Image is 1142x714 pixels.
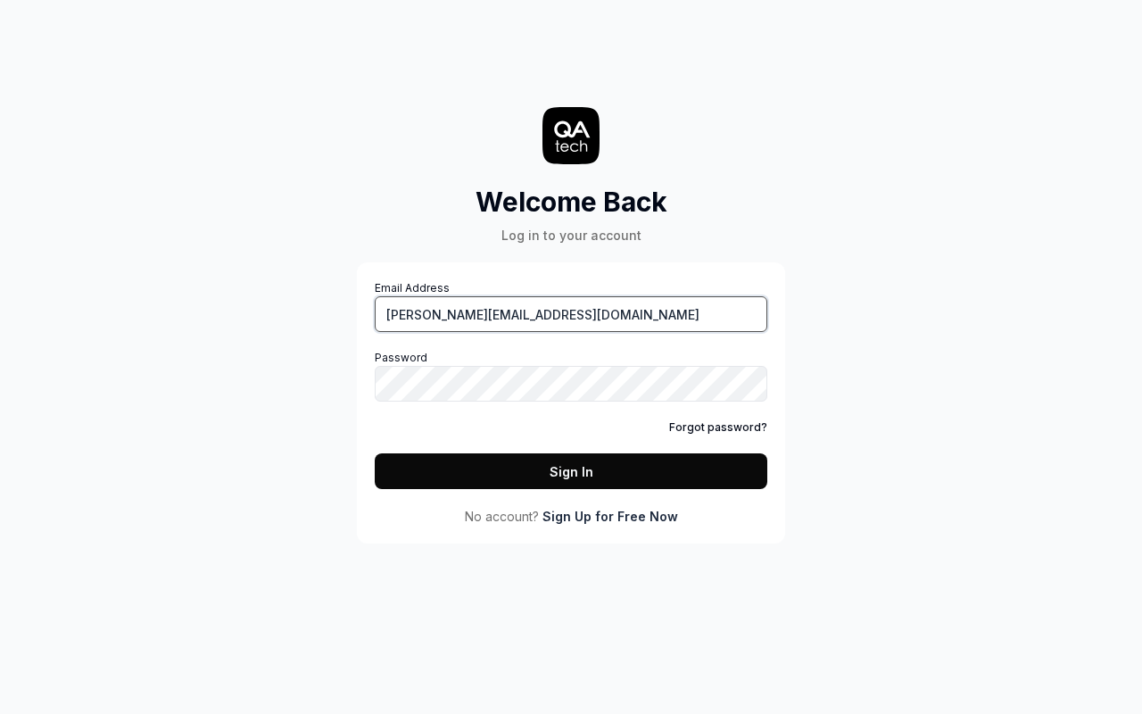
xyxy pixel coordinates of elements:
[476,226,667,245] div: Log in to your account
[375,280,767,332] label: Email Address
[375,350,767,402] label: Password
[465,507,539,526] span: No account?
[375,366,767,402] input: Password
[476,182,667,222] h2: Welcome Back
[375,453,767,489] button: Sign In
[375,296,767,332] input: Email Address
[669,419,767,436] a: Forgot password?
[542,507,678,526] a: Sign Up for Free Now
